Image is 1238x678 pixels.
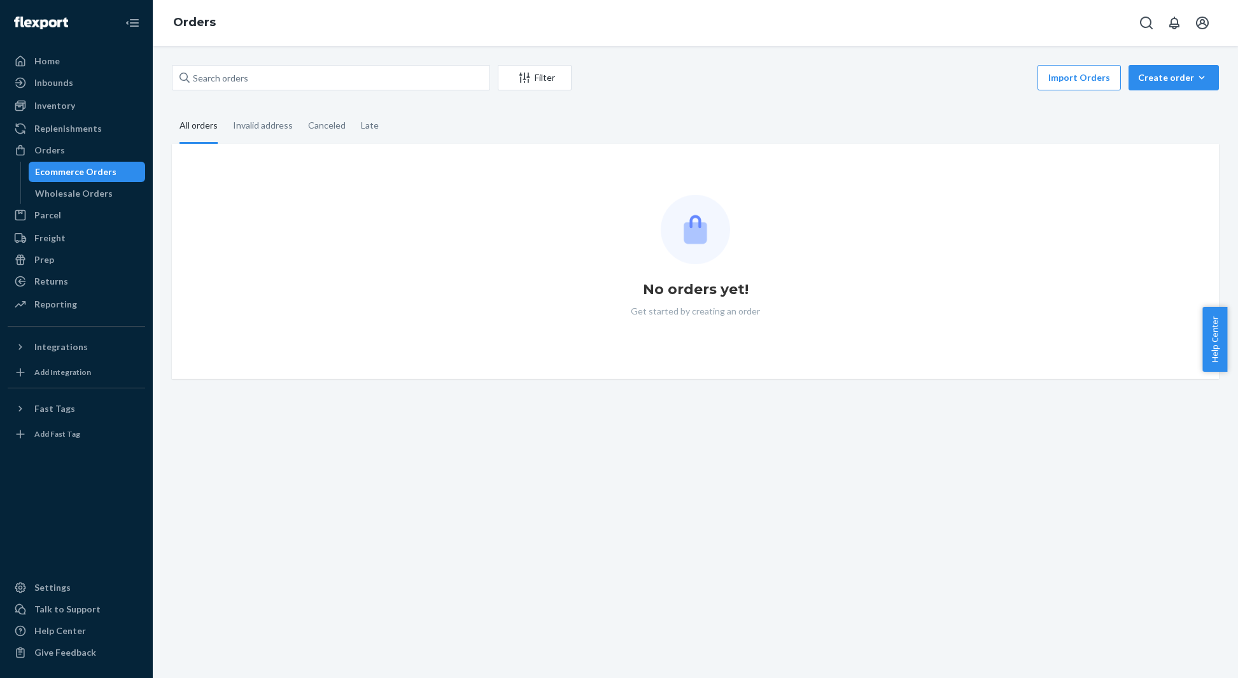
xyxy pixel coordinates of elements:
[308,109,346,142] div: Canceled
[1162,10,1187,36] button: Open notifications
[8,205,145,225] a: Parcel
[14,17,68,29] img: Flexport logo
[29,183,146,204] a: Wholesale Orders
[8,577,145,598] a: Settings
[1202,307,1227,372] button: Help Center
[34,603,101,616] div: Talk to Support
[34,646,96,659] div: Give Feedback
[1134,10,1159,36] button: Open Search Box
[1038,65,1121,90] button: Import Orders
[163,4,226,41] ol: breadcrumbs
[120,10,145,36] button: Close Navigation
[8,399,145,419] button: Fast Tags
[361,109,379,142] div: Late
[172,65,490,90] input: Search orders
[34,253,54,266] div: Prep
[8,140,145,160] a: Orders
[179,109,218,144] div: All orders
[8,599,145,619] a: Talk to Support
[34,209,61,222] div: Parcel
[8,424,145,444] a: Add Fast Tag
[8,271,145,292] a: Returns
[8,228,145,248] a: Freight
[34,55,60,67] div: Home
[498,71,571,84] div: Filter
[1138,71,1209,84] div: Create order
[34,232,66,244] div: Freight
[34,99,75,112] div: Inventory
[8,250,145,270] a: Prep
[8,362,145,383] a: Add Integration
[34,367,91,378] div: Add Integration
[8,337,145,357] button: Integrations
[631,305,760,318] p: Get started by creating an order
[8,95,145,116] a: Inventory
[8,621,145,641] a: Help Center
[8,642,145,663] button: Give Feedback
[8,73,145,93] a: Inbounds
[29,162,146,182] a: Ecommerce Orders
[498,65,572,90] button: Filter
[34,144,65,157] div: Orders
[35,166,116,178] div: Ecommerce Orders
[34,402,75,415] div: Fast Tags
[34,122,102,135] div: Replenishments
[34,581,71,594] div: Settings
[661,195,730,264] img: Empty list
[233,109,293,142] div: Invalid address
[1129,65,1219,90] button: Create order
[34,428,80,439] div: Add Fast Tag
[8,51,145,71] a: Home
[35,187,113,200] div: Wholesale Orders
[34,341,88,353] div: Integrations
[8,294,145,314] a: Reporting
[34,76,73,89] div: Inbounds
[173,15,216,29] a: Orders
[34,625,86,637] div: Help Center
[8,118,145,139] a: Replenishments
[1190,10,1215,36] button: Open account menu
[34,298,77,311] div: Reporting
[643,279,749,300] h1: No orders yet!
[34,275,68,288] div: Returns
